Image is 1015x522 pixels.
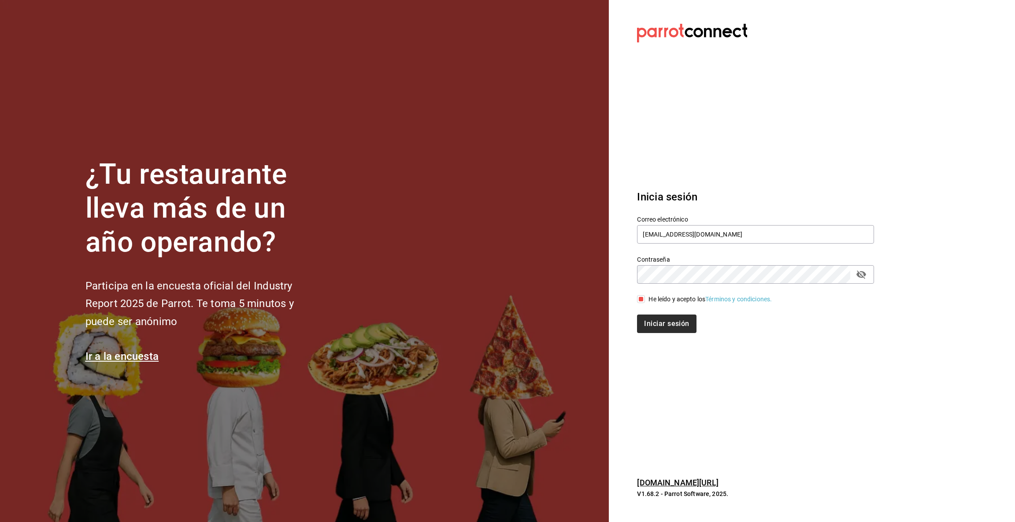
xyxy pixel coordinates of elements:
[854,267,869,282] button: passwordField
[637,256,874,263] label: Contraseña
[85,350,159,363] a: Ir a la encuesta
[85,158,323,259] h1: ¿Tu restaurante lleva más de un año operando?
[637,489,874,498] p: V1.68.2 - Parrot Software, 2025.
[85,277,323,331] h2: Participa en la encuesta oficial del Industry Report 2025 de Parrot. Te toma 5 minutos y puede se...
[637,189,874,205] h3: Inicia sesión
[637,315,696,333] button: Iniciar sesión
[637,225,874,244] input: Ingresa tu correo electrónico
[637,478,718,487] a: [DOMAIN_NAME][URL]
[648,295,772,304] div: He leído y acepto los
[705,296,772,303] a: Términos y condiciones.
[637,216,874,222] label: Correo electrónico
